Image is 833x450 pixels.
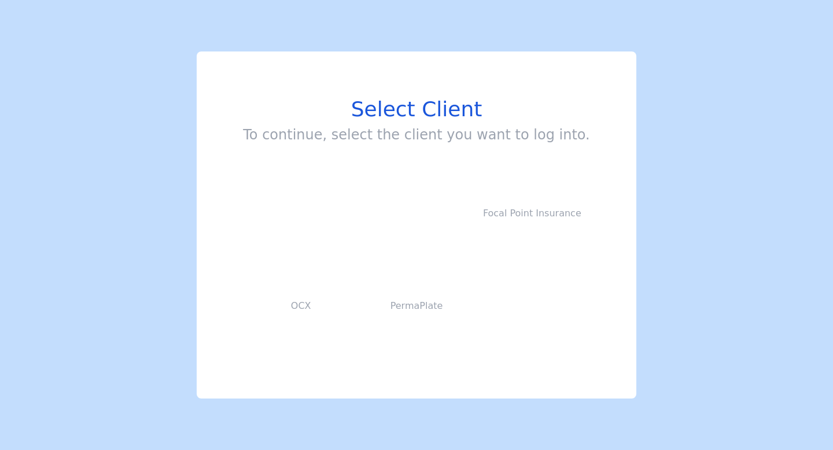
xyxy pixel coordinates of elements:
[359,299,474,313] p: PermaPlate
[243,126,589,144] h3: To continue, select the client you want to log into.
[243,299,359,313] p: OCX
[359,260,474,352] button: PermaPlate
[243,260,359,352] button: OCX
[474,206,590,220] p: Focal Point Insurance
[474,167,590,260] button: Focal Point Insurance
[243,98,589,121] h1: Select Client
